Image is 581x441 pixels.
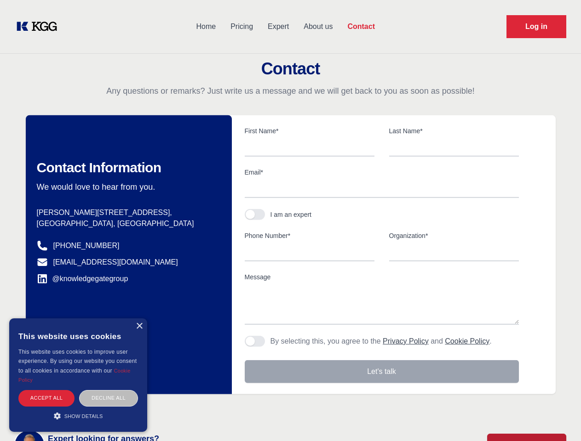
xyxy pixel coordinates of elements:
[37,218,217,229] p: [GEOGRAPHIC_DATA], [GEOGRAPHIC_DATA]
[37,181,217,192] p: We would love to hear from you.
[389,231,519,240] label: Organization*
[383,337,429,345] a: Privacy Policy
[18,325,138,347] div: This website uses cookies
[223,15,260,39] a: Pricing
[37,273,128,284] a: @knowledgegategroup
[270,336,492,347] p: By selecting this, you agree to the and .
[296,15,340,39] a: About us
[270,210,312,219] div: I am an expert
[18,349,137,374] span: This website uses cookies to improve user experience. By using our website you consent to all coo...
[37,159,217,176] h2: Contact Information
[53,240,120,251] a: [PHONE_NUMBER]
[64,413,103,419] span: Show details
[37,207,217,218] p: [PERSON_NAME][STREET_ADDRESS],
[535,397,581,441] iframe: Chat Widget
[245,360,519,383] button: Let's talk
[11,60,570,78] h2: Contact
[136,323,143,330] div: Close
[245,126,374,136] label: First Name*
[506,15,566,38] a: Request Demo
[18,390,75,406] div: Accept all
[18,368,131,383] a: Cookie Policy
[245,272,519,282] label: Message
[53,257,178,268] a: [EMAIL_ADDRESS][DOMAIN_NAME]
[79,390,138,406] div: Decline all
[11,85,570,96] p: Any questions or remarks? Just write us a message and we will get back to you as soon as possible!
[445,337,489,345] a: Cookie Policy
[245,231,374,240] label: Phone Number*
[189,15,223,39] a: Home
[389,126,519,136] label: Last Name*
[340,15,382,39] a: Contact
[18,411,138,420] div: Show details
[260,15,296,39] a: Expert
[15,19,64,34] a: KOL Knowledge Platform: Talk to Key External Experts (KEE)
[245,168,519,177] label: Email*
